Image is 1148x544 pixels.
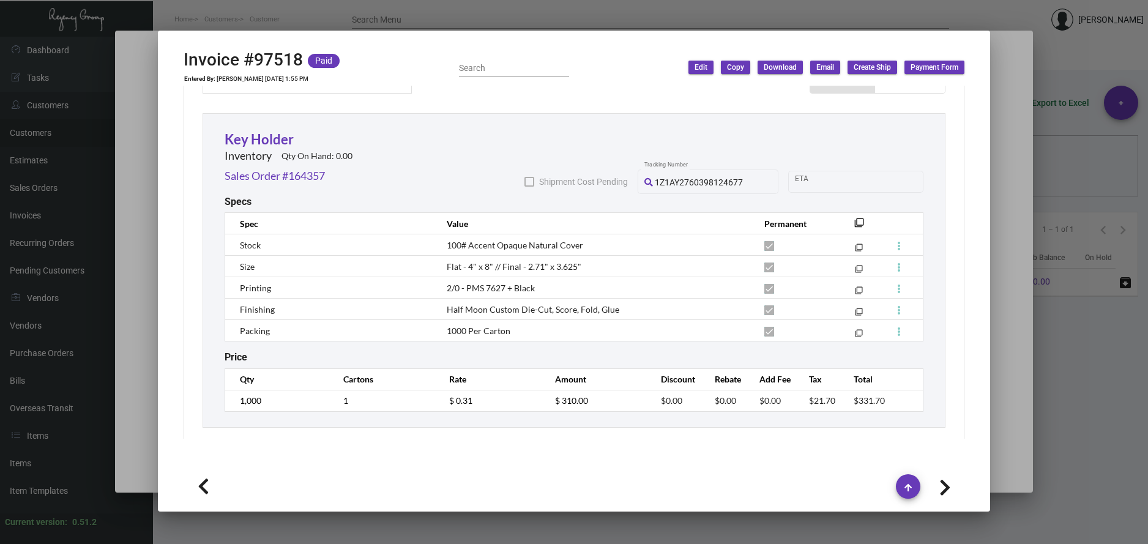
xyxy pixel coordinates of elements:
[797,368,841,390] th: Tax
[721,61,750,74] button: Copy
[447,304,619,315] span: Half Moon Custom Die-Cut, Score, Fold, Glue
[225,351,247,363] h2: Price
[437,368,543,390] th: Rate
[72,516,97,529] div: 0.51.2
[5,516,67,529] div: Current version:
[655,177,743,187] span: 1Z1AY2760398124677
[809,395,835,406] span: $21.70
[240,261,255,272] span: Size
[184,75,216,83] td: Entered By:
[695,62,707,73] span: Edit
[543,368,649,390] th: Amount
[764,62,797,73] span: Download
[240,240,261,250] span: Stock
[447,240,583,250] span: 100# Accent Opaque Natural Cover
[240,283,271,293] span: Printing
[661,395,682,406] span: $0.00
[848,61,897,74] button: Create Ship
[240,304,275,315] span: Finishing
[843,177,902,187] input: End date
[216,75,309,83] td: [PERSON_NAME] [DATE] 1:55 PM
[225,149,272,163] h2: Inventory
[855,332,863,340] mat-icon: filter_none
[447,283,535,293] span: 2/0 - PMS 7627 + Black
[688,61,714,74] button: Edit
[810,61,840,74] button: Email
[225,168,325,184] a: Sales Order #164357
[854,222,864,231] mat-icon: filter_none
[225,196,252,207] h2: Specs
[855,310,863,318] mat-icon: filter_none
[331,368,437,390] th: Cartons
[911,62,958,73] span: Payment Form
[308,54,340,68] mat-chip: Paid
[225,368,331,390] th: Qty
[855,246,863,254] mat-icon: filter_none
[752,213,836,234] th: Permanent
[539,174,628,189] span: Shipment Cost Pending
[816,62,834,73] span: Email
[281,151,352,162] h2: Qty On Hand: 0.00
[225,131,294,147] a: Key Holder
[841,368,892,390] th: Total
[225,213,434,234] th: Spec
[795,177,833,187] input: Start date
[447,261,581,272] span: Flat - 4" x 8" // Final - 2.71" x 3.625"
[759,395,781,406] span: $0.00
[758,61,803,74] button: Download
[434,213,752,234] th: Value
[447,326,510,336] span: 1000 Per Carton
[855,267,863,275] mat-icon: filter_none
[747,368,797,390] th: Add Fee
[854,395,885,406] span: $331.70
[715,395,736,406] span: $0.00
[727,62,744,73] span: Copy
[904,61,964,74] button: Payment Form
[855,289,863,297] mat-icon: filter_none
[184,50,303,70] h2: Invoice #97518
[854,62,891,73] span: Create Ship
[649,368,703,390] th: Discount
[240,326,270,336] span: Packing
[703,368,747,390] th: Rebate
